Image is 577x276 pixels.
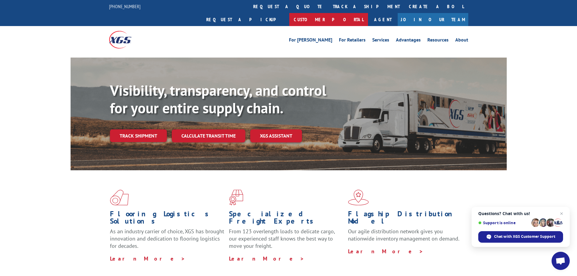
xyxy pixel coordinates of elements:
[552,252,570,270] a: Open chat
[455,38,468,44] a: About
[398,13,468,26] a: Join Our Team
[110,129,167,142] a: Track shipment
[494,234,555,239] span: Chat with XGS Customer Support
[478,221,529,225] span: Support is online
[348,210,463,228] h1: Flagship Distribution Model
[339,38,366,44] a: For Retailers
[427,38,449,44] a: Resources
[229,228,343,255] p: From 123 overlength loads to delicate cargo, our experienced staff knows the best way to move you...
[289,38,332,44] a: For [PERSON_NAME]
[202,13,289,26] a: Request a pickup
[110,81,326,117] b: Visibility, transparency, and control for your entire supply chain.
[109,3,141,9] a: [PHONE_NUMBER]
[396,38,421,44] a: Advantages
[250,129,302,142] a: XGS ASSISTANT
[348,190,369,205] img: xgs-icon-flagship-distribution-model-red
[348,228,459,242] span: Our agile distribution network gives you nationwide inventory management on demand.
[110,190,129,205] img: xgs-icon-total-supply-chain-intelligence-red
[172,129,245,142] a: Calculate transit time
[229,190,243,205] img: xgs-icon-focused-on-flooring-red
[372,38,389,44] a: Services
[229,255,304,262] a: Learn More >
[110,228,224,249] span: As an industry carrier of choice, XGS has brought innovation and dedication to flooring logistics...
[110,210,224,228] h1: Flooring Logistics Solutions
[348,248,423,255] a: Learn More >
[478,231,563,243] span: Chat with XGS Customer Support
[289,13,368,26] a: Customer Portal
[368,13,398,26] a: Agent
[110,255,185,262] a: Learn More >
[229,210,343,228] h1: Specialized Freight Experts
[478,211,563,216] span: Questions? Chat with us!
